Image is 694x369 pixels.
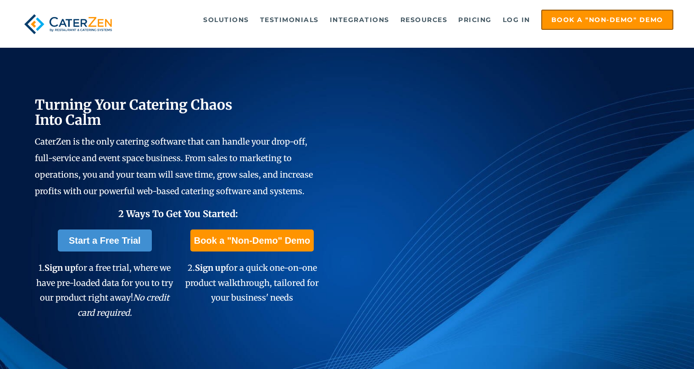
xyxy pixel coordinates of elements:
[44,263,75,273] span: Sign up
[325,11,394,29] a: Integrations
[35,136,313,196] span: CaterZen is the only catering software that can handle your drop-off, full-service and event spac...
[36,263,173,318] span: 1. for a free trial, where we have pre-loaded data for you to try our product right away!
[498,11,535,29] a: Log in
[190,229,314,252] a: Book a "Non-Demo" Demo
[78,292,170,318] em: No credit card required.
[35,96,233,129] span: Turning Your Catering Chaos Into Calm
[255,11,323,29] a: Testimonials
[454,11,496,29] a: Pricing
[185,263,319,303] span: 2. for a quick one-on-one product walkthrough, tailored for your business' needs
[132,10,673,30] div: Navigation Menu
[612,333,684,359] iframe: Help widget launcher
[195,263,226,273] span: Sign up
[21,10,116,39] img: caterzen
[541,10,673,30] a: Book a "Non-Demo" Demo
[118,208,238,219] span: 2 Ways To Get You Started:
[199,11,254,29] a: Solutions
[396,11,452,29] a: Resources
[58,229,152,252] a: Start a Free Trial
